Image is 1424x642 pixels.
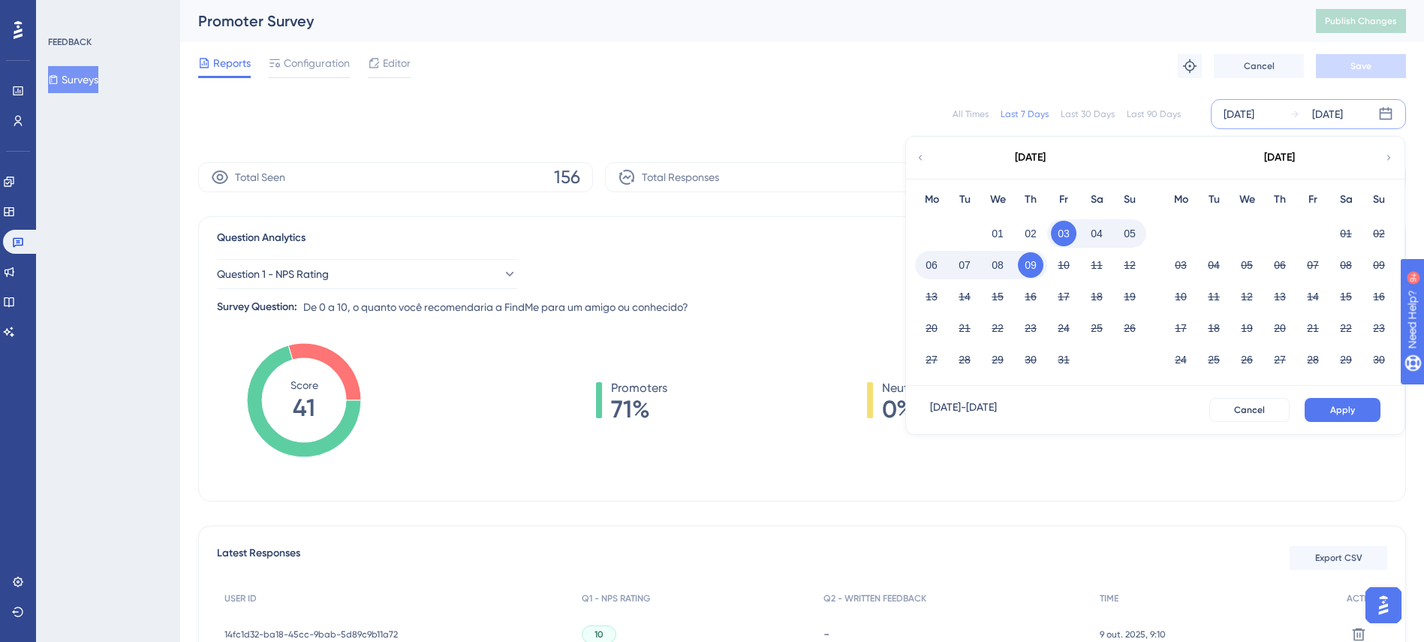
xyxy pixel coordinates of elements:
[985,284,1010,309] button: 15
[1201,252,1227,278] button: 04
[1051,284,1076,309] button: 17
[1316,54,1406,78] button: Save
[1224,105,1254,123] div: [DATE]
[1366,347,1392,372] button: 30
[1051,252,1076,278] button: 10
[953,108,989,120] div: All Times
[1018,284,1043,309] button: 16
[1117,284,1143,309] button: 19
[985,252,1010,278] button: 08
[1300,347,1326,372] button: 28
[284,54,350,72] span: Configuration
[611,397,667,421] span: 71%
[919,252,944,278] button: 06
[217,265,329,283] span: Question 1 - NPS Rating
[1168,315,1194,341] button: 17
[981,191,1014,209] div: We
[948,191,981,209] div: Tu
[1315,552,1362,564] span: Export CSV
[1230,191,1263,209] div: We
[952,284,977,309] button: 14
[919,315,944,341] button: 20
[1330,404,1355,416] span: Apply
[1127,108,1181,120] div: Last 90 Days
[293,393,315,422] tspan: 41
[952,347,977,372] button: 28
[611,379,667,397] span: Promoters
[1234,347,1260,372] button: 26
[919,284,944,309] button: 13
[882,379,928,397] span: Neutrals
[1214,54,1304,78] button: Cancel
[1300,315,1326,341] button: 21
[1300,252,1326,278] button: 07
[1267,284,1293,309] button: 13
[217,544,300,571] span: Latest Responses
[1164,191,1197,209] div: Mo
[1197,191,1230,209] div: Tu
[1117,315,1143,341] button: 26
[930,398,997,422] div: [DATE] - [DATE]
[1084,284,1109,309] button: 18
[1201,347,1227,372] button: 25
[303,298,688,316] span: De 0 a 10, o quanto você recomendaria a FindMe para um amigo ou conhecido?
[1100,592,1118,604] span: TIME
[235,168,285,186] span: Total Seen
[1333,252,1359,278] button: 08
[1234,315,1260,341] button: 19
[1333,284,1359,309] button: 15
[1018,221,1043,246] button: 02
[882,397,928,421] span: 0%
[1300,284,1326,309] button: 14
[1084,221,1109,246] button: 04
[1100,628,1166,640] span: 9 out. 2025, 9:10
[1018,315,1043,341] button: 23
[1061,108,1115,120] div: Last 30 Days
[1333,221,1359,246] button: 01
[1296,191,1329,209] div: Fr
[919,347,944,372] button: 27
[1209,398,1290,422] button: Cancel
[1117,221,1143,246] button: 05
[595,628,604,640] span: 10
[198,11,1278,32] div: Promoter Survey
[1047,191,1080,209] div: Fr
[1244,60,1275,72] span: Cancel
[1316,9,1406,33] button: Publish Changes
[1234,404,1265,416] span: Cancel
[554,165,580,189] span: 156
[1051,315,1076,341] button: 24
[224,628,398,640] span: 14fc1d32-ba18-45cc-9bab-5d89c9b11a72
[1015,149,1046,167] div: [DATE]
[1325,15,1397,27] span: Publish Changes
[1362,191,1395,209] div: Su
[1051,347,1076,372] button: 31
[1366,221,1392,246] button: 02
[35,4,94,22] span: Need Help?
[1267,347,1293,372] button: 27
[1366,252,1392,278] button: 09
[48,66,98,93] button: Surveys
[1264,149,1295,167] div: [DATE]
[1290,546,1387,570] button: Export CSV
[1001,108,1049,120] div: Last 7 Days
[1347,592,1380,604] span: ACTION
[1361,583,1406,628] iframe: UserGuiding AI Assistant Launcher
[952,315,977,341] button: 21
[985,221,1010,246] button: 01
[1117,252,1143,278] button: 12
[1263,191,1296,209] div: Th
[1267,252,1293,278] button: 06
[1234,284,1260,309] button: 12
[291,379,318,391] tspan: Score
[915,191,948,209] div: Mo
[1305,398,1380,422] button: Apply
[1168,252,1194,278] button: 03
[1350,60,1371,72] span: Save
[217,229,306,247] span: Question Analytics
[1018,347,1043,372] button: 30
[1201,284,1227,309] button: 11
[217,259,517,289] button: Question 1 - NPS Rating
[1329,191,1362,209] div: Sa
